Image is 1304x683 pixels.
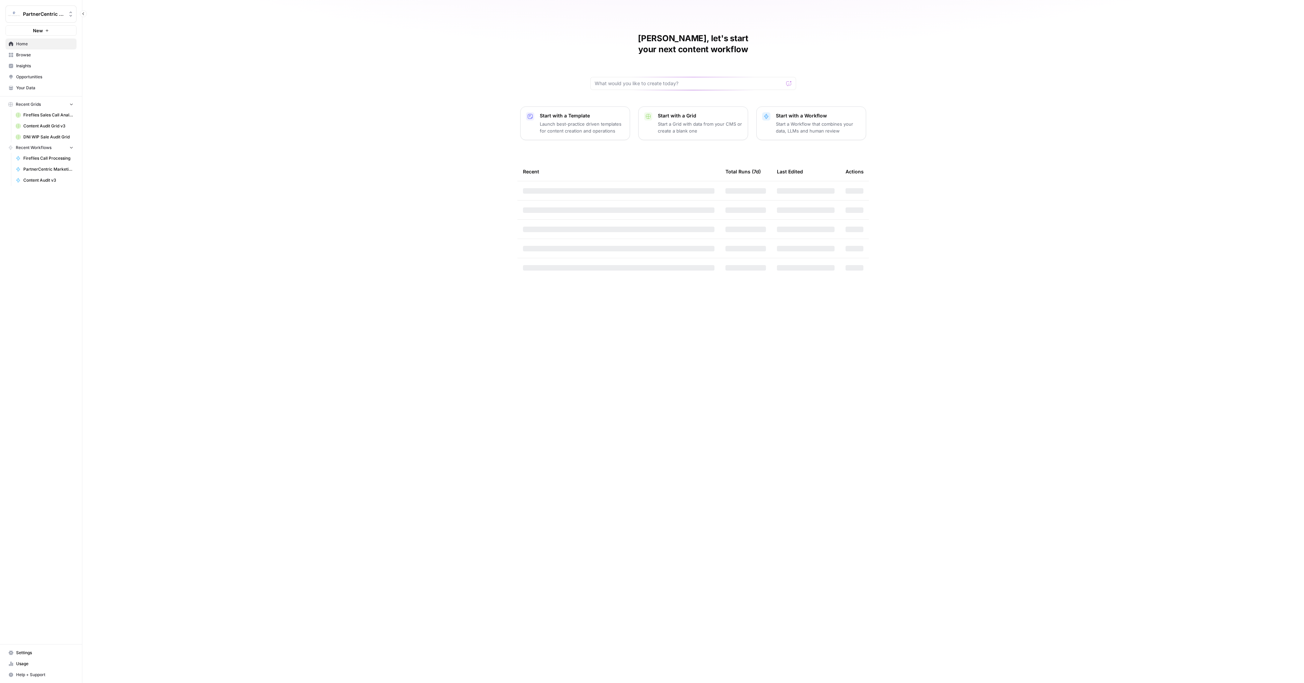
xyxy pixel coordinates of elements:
span: Usage [16,661,73,667]
button: Start with a TemplateLaunch best-practice driven templates for content creation and operations [520,106,630,140]
a: Settings [5,647,77,658]
div: Actions [846,162,864,181]
p: Start a Workflow that combines your data, LLMs and human review [776,121,860,134]
a: DNI WIP Sale Audit Grid [13,132,77,143]
a: Opportunities [5,71,77,82]
button: Help + Support [5,669,77,680]
span: Your Data [16,85,73,91]
a: Your Data [5,82,77,93]
a: Home [5,38,77,49]
a: Fireflies Call Processing [13,153,77,164]
button: Recent Workflows [5,143,77,153]
a: Insights [5,60,77,71]
p: Launch best-practice driven templates for content creation and operations [540,121,624,134]
a: Content Audit Grid v3 [13,121,77,132]
button: Start with a GridStart a Grid with data from your CMS or create a blank one [638,106,748,140]
p: Start with a Grid [658,112,742,119]
span: Settings [16,650,73,656]
input: What would you like to create today? [595,80,783,87]
span: PartnerCentric Sales Tools [23,11,65,18]
span: Recent Grids [16,101,41,107]
div: Total Runs (7d) [725,162,761,181]
span: Browse [16,52,73,58]
span: PartnerCentric Marketing Report Agent [23,166,73,172]
p: Start a Grid with data from your CMS or create a blank one [658,121,742,134]
a: Fireflies Sales Call Analysis [13,110,77,121]
a: Usage [5,658,77,669]
span: Insights [16,63,73,69]
span: Help + Support [16,672,73,678]
p: Start with a Template [540,112,624,119]
span: Content Audit v3 [23,177,73,183]
span: New [33,27,43,34]
span: Fireflies Sales Call Analysis [23,112,73,118]
span: Home [16,41,73,47]
span: Recent Workflows [16,145,51,151]
p: Start with a Workflow [776,112,860,119]
button: Workspace: PartnerCentric Sales Tools [5,5,77,23]
a: Browse [5,49,77,60]
button: New [5,25,77,36]
div: Recent [523,162,714,181]
h1: [PERSON_NAME], let's start your next content workflow [590,33,796,55]
button: Recent Grids [5,99,77,110]
button: Start with a WorkflowStart a Workflow that combines your data, LLMs and human review [756,106,866,140]
div: Last Edited [777,162,803,181]
a: PartnerCentric Marketing Report Agent [13,164,77,175]
a: Content Audit v3 [13,175,77,186]
span: Fireflies Call Processing [23,155,73,161]
span: Opportunities [16,74,73,80]
span: Content Audit Grid v3 [23,123,73,129]
img: PartnerCentric Sales Tools Logo [8,8,20,20]
span: DNI WIP Sale Audit Grid [23,134,73,140]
